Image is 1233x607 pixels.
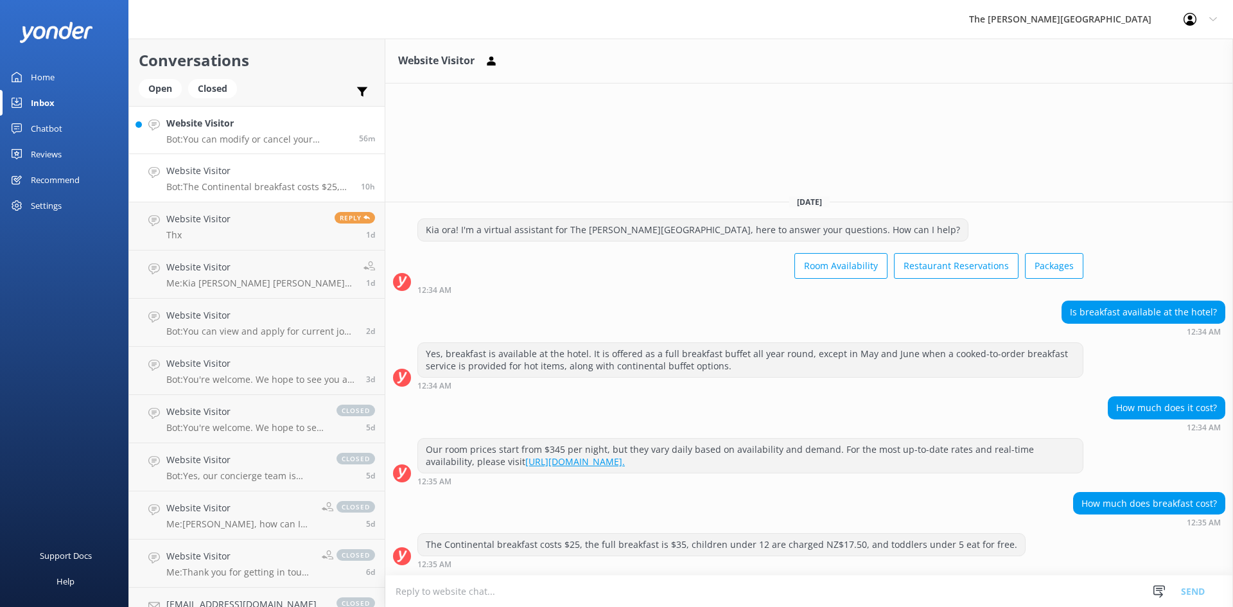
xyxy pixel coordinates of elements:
[417,381,1083,390] div: Sep 22 2025 12:34am (UTC +12:00) Pacific/Auckland
[166,260,354,274] h4: Website Visitor
[19,22,93,43] img: yonder-white-logo.png
[366,277,375,288] span: Sep 20 2025 01:00pm (UTC +12:00) Pacific/Auckland
[31,116,62,141] div: Chatbot
[417,561,451,568] strong: 12:35 AM
[337,501,375,513] span: closed
[894,253,1019,279] button: Restaurant Reservations
[166,277,354,289] p: Me: Kia [PERSON_NAME] [PERSON_NAME], thank you for below request, however we do have complimentar...
[166,134,349,145] p: Bot: You can modify or cancel your reservation by contacting our Reservations team at [EMAIL_ADDR...
[1062,327,1225,336] div: Sep 22 2025 12:34am (UTC +12:00) Pacific/Auckland
[417,286,451,294] strong: 12:34 AM
[361,181,375,192] span: Sep 22 2025 12:35am (UTC +12:00) Pacific/Auckland
[337,549,375,561] span: closed
[31,141,62,167] div: Reviews
[166,549,312,563] h4: Website Visitor
[418,219,968,241] div: Kia ora! I'm a virtual assistant for The [PERSON_NAME][GEOGRAPHIC_DATA], here to answer your ques...
[418,534,1025,556] div: The Continental breakfast costs $25, the full breakfast is $35, children under 12 are charged NZ$...
[166,453,324,467] h4: Website Visitor
[359,133,375,144] span: Sep 22 2025 09:41am (UTC +12:00) Pacific/Auckland
[57,568,74,594] div: Help
[366,518,375,529] span: Sep 16 2025 10:37pm (UTC +12:00) Pacific/Auckland
[1074,493,1225,515] div: How much does breakfast cost?
[794,253,888,279] button: Room Availability
[139,81,188,95] a: Open
[366,229,375,240] span: Sep 20 2025 05:19pm (UTC +12:00) Pacific/Auckland
[129,299,385,347] a: Website VisitorBot:You can view and apply for current job openings at The [PERSON_NAME][GEOGRAPHI...
[1187,328,1221,336] strong: 12:34 AM
[129,154,385,202] a: Website VisitorBot:The Continental breakfast costs $25, the full breakfast is $35, children under...
[417,477,1083,486] div: Sep 22 2025 12:35am (UTC +12:00) Pacific/Auckland
[166,356,356,371] h4: Website Visitor
[166,405,324,419] h4: Website Visitor
[166,181,351,193] p: Bot: The Continental breakfast costs $25, the full breakfast is $35, children under 12 are charge...
[525,455,625,468] a: [URL][DOMAIN_NAME].
[366,567,375,577] span: Sep 16 2025 04:37am (UTC +12:00) Pacific/Auckland
[417,382,451,390] strong: 12:34 AM
[166,326,356,337] p: Bot: You can view and apply for current job openings at The [PERSON_NAME][GEOGRAPHIC_DATA] by vis...
[129,106,385,154] a: Website VisitorBot:You can modify or cancel your reservation by contacting our Reservations team ...
[129,347,385,395] a: Website VisitorBot:You're welcome. We hope to see you at The [PERSON_NAME][GEOGRAPHIC_DATA] soon!3d
[188,81,243,95] a: Closed
[398,53,475,69] h3: Website Visitor
[1062,301,1225,323] div: Is breakfast available at the hotel?
[31,167,80,193] div: Recommend
[789,197,830,207] span: [DATE]
[366,326,375,337] span: Sep 20 2025 12:58am (UTC +12:00) Pacific/Auckland
[166,422,324,434] p: Bot: You're welcome. We hope to see you at The [PERSON_NAME][GEOGRAPHIC_DATA] soon!
[31,64,55,90] div: Home
[166,229,231,241] p: Thx
[129,202,385,251] a: Website VisitorThxReply1d
[1025,253,1083,279] button: Packages
[1187,424,1221,432] strong: 12:34 AM
[139,79,182,98] div: Open
[418,343,1083,377] div: Yes, breakfast is available at the hotel. It is offered as a full breakfast buffet all year round...
[129,491,385,540] a: Website VisitorMe:[PERSON_NAME], how can I assist you?closed5d
[417,478,451,486] strong: 12:35 AM
[129,395,385,443] a: Website VisitorBot:You're welcome. We hope to see you at The [PERSON_NAME][GEOGRAPHIC_DATA] soon!...
[129,251,385,299] a: Website VisitorMe:Kia [PERSON_NAME] [PERSON_NAME], thank you for below request, however we do hav...
[337,453,375,464] span: closed
[129,443,385,491] a: Website VisitorBot:Yes, our concierge team is happy to help plan your itinerary, including bookin...
[417,285,1083,294] div: Sep 22 2025 12:34am (UTC +12:00) Pacific/Auckland
[166,470,324,482] p: Bot: Yes, our concierge team is happy to help plan your itinerary, including booking boat trips, ...
[418,439,1083,473] div: Our room prices start from $345 per night, but they vary daily based on availability and demand. ...
[1108,397,1225,419] div: How much does it cost?
[188,79,237,98] div: Closed
[1187,519,1221,527] strong: 12:35 AM
[166,567,312,578] p: Me: Thank you for getting in touch with us, would you like to inquire about The Ultimate Heli-Ski...
[366,422,375,433] span: Sep 17 2025 05:13am (UTC +12:00) Pacific/Auckland
[166,164,351,178] h4: Website Visitor
[166,308,356,322] h4: Website Visitor
[166,501,312,515] h4: Website Visitor
[1073,518,1225,527] div: Sep 22 2025 12:35am (UTC +12:00) Pacific/Auckland
[166,518,312,530] p: Me: [PERSON_NAME], how can I assist you?
[40,543,92,568] div: Support Docs
[139,48,375,73] h2: Conversations
[166,116,349,130] h4: Website Visitor
[31,90,55,116] div: Inbox
[366,470,375,481] span: Sep 17 2025 04:55am (UTC +12:00) Pacific/Auckland
[129,540,385,588] a: Website VisitorMe:Thank you for getting in touch with us, would you like to inquire about The Ult...
[166,374,356,385] p: Bot: You're welcome. We hope to see you at The [PERSON_NAME][GEOGRAPHIC_DATA] soon!
[335,212,375,224] span: Reply
[337,405,375,416] span: closed
[166,212,231,226] h4: Website Visitor
[1108,423,1225,432] div: Sep 22 2025 12:34am (UTC +12:00) Pacific/Auckland
[366,374,375,385] span: Sep 19 2025 01:36am (UTC +12:00) Pacific/Auckland
[31,193,62,218] div: Settings
[417,559,1026,568] div: Sep 22 2025 12:35am (UTC +12:00) Pacific/Auckland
